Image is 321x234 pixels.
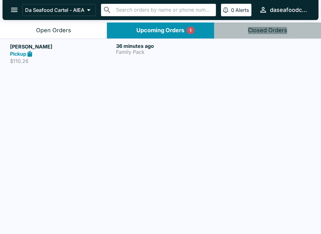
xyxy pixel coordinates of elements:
button: daseafoodcartel [256,3,311,17]
p: 0 [231,7,234,13]
p: Alerts [235,7,249,13]
input: Search orders by name or phone number [114,6,213,14]
p: 1 [190,27,192,33]
p: Family Pack [116,49,219,55]
div: Closed Orders [248,27,287,34]
button: open drawer [6,2,22,18]
div: Upcoming Orders [136,27,184,34]
h5: [PERSON_NAME] [10,43,113,50]
p: Da Seafood Cartel - AIEA [25,7,84,13]
h6: 36 minutes ago [116,43,219,49]
strong: Pickup [10,51,26,57]
button: Da Seafood Cartel - AIEA [22,4,96,16]
div: daseafoodcartel [270,6,308,14]
p: $110.26 [10,58,113,64]
div: Open Orders [36,27,71,34]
